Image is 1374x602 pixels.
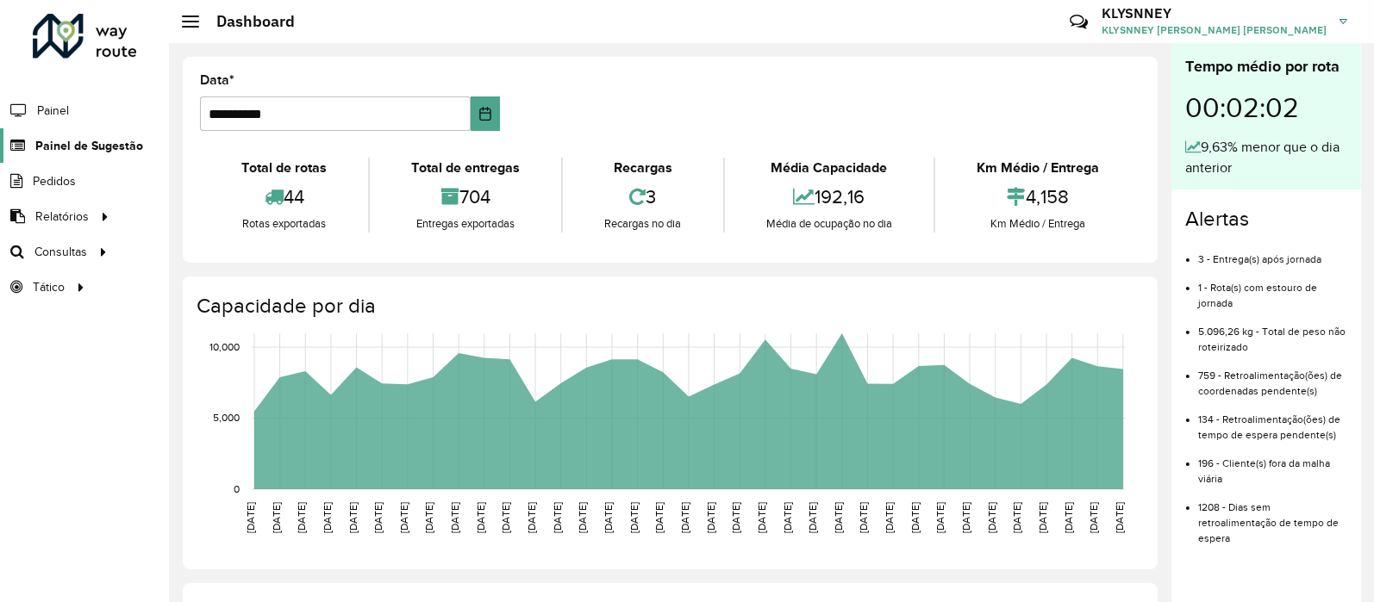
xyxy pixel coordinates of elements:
li: 759 - Retroalimentação(ões) de coordenadas pendente(s) [1198,355,1347,399]
text: [DATE] [628,502,640,533]
text: [DATE] [500,502,511,533]
text: [DATE] [372,502,384,533]
li: 1208 - Dias sem retroalimentação de tempo de espera [1198,487,1347,546]
span: Consultas [34,243,87,261]
text: [DATE] [1114,502,1125,533]
text: [DATE] [322,502,333,533]
li: 1 - Rota(s) com estouro de jornada [1198,267,1347,311]
div: Média de ocupação no dia [729,215,929,233]
text: [DATE] [296,502,307,533]
div: Tempo médio por rota [1185,55,1347,78]
div: Recargas no dia [567,215,718,233]
text: [DATE] [782,502,793,533]
text: [DATE] [449,502,460,533]
text: [DATE] [986,502,997,533]
div: 00:02:02 [1185,78,1347,137]
text: [DATE] [475,502,486,533]
text: [DATE] [909,502,921,533]
div: 704 [374,178,557,215]
div: Total de entregas [374,158,557,178]
h3: KLYSNNEY [1102,5,1327,22]
div: Km Médio / Entrega [940,215,1136,233]
text: [DATE] [679,502,690,533]
span: KLYSNNEY [PERSON_NAME] [PERSON_NAME] [1102,22,1327,38]
text: [DATE] [1011,502,1022,533]
div: Média Capacidade [729,158,929,178]
a: Contato Rápido [1060,3,1097,40]
div: Total de rotas [204,158,364,178]
text: [DATE] [398,502,409,533]
text: [DATE] [705,502,716,533]
text: [DATE] [577,502,588,533]
h4: Capacidade por dia [197,294,1140,319]
text: [DATE] [245,502,256,533]
div: 44 [204,178,364,215]
div: 3 [567,178,718,215]
div: 192,16 [729,178,929,215]
h4: Alertas [1185,207,1347,232]
span: Tático [33,278,65,296]
text: 10,000 [209,341,240,352]
text: [DATE] [730,502,741,533]
h2: Dashboard [199,12,295,31]
li: 5.096,26 kg - Total de peso não roteirizado [1198,311,1347,355]
div: 9,63% menor que o dia anterior [1185,137,1347,178]
text: [DATE] [271,502,282,533]
text: [DATE] [424,502,435,533]
li: 196 - Cliente(s) fora da malha viária [1198,443,1347,487]
text: [DATE] [1088,502,1099,533]
text: [DATE] [859,502,870,533]
text: [DATE] [934,502,946,533]
span: Relatórios [35,208,89,226]
text: [DATE] [347,502,359,533]
text: [DATE] [603,502,614,533]
div: Rotas exportadas [204,215,364,233]
text: [DATE] [807,502,818,533]
text: [DATE] [833,502,844,533]
div: Entregas exportadas [374,215,557,233]
li: 3 - Entrega(s) após jornada [1198,239,1347,267]
text: [DATE] [1037,502,1048,533]
text: 5,000 [213,413,240,424]
span: Pedidos [33,172,76,190]
text: [DATE] [960,502,971,533]
span: Painel [37,102,69,120]
text: 0 [234,483,240,494]
div: Km Médio / Entrega [940,158,1136,178]
div: Recargas [567,158,718,178]
text: [DATE] [756,502,767,533]
button: Choose Date [471,96,500,131]
text: [DATE] [1063,502,1074,533]
li: 134 - Retroalimentação(ões) de tempo de espera pendente(s) [1198,399,1347,443]
text: [DATE] [526,502,537,533]
label: Data [200,70,234,90]
text: [DATE] [884,502,895,533]
text: [DATE] [552,502,563,533]
text: [DATE] [653,502,665,533]
span: Painel de Sugestão [35,137,143,155]
div: 4,158 [940,178,1136,215]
